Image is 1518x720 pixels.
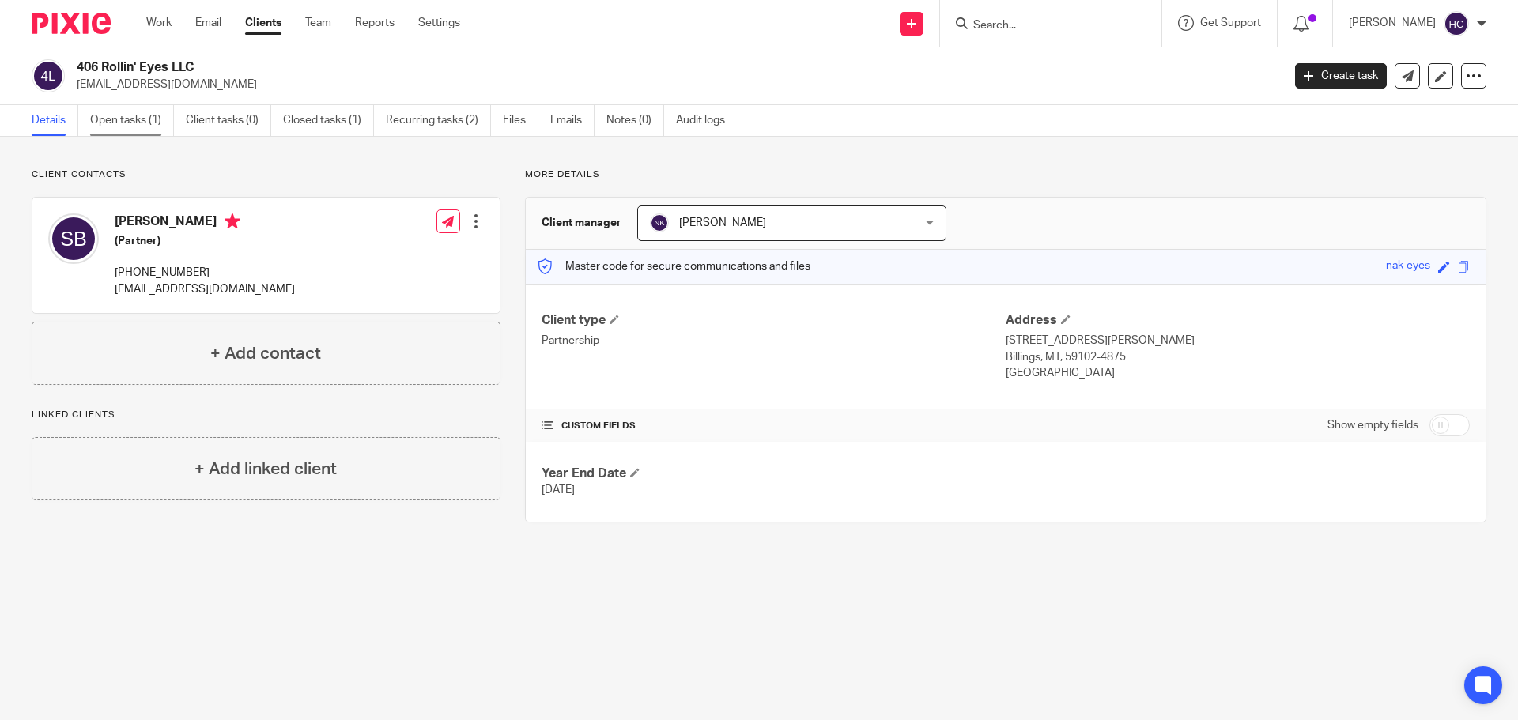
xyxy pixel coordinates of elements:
img: Pixie [32,13,111,34]
img: svg%3E [650,213,669,232]
a: Reports [355,15,395,31]
h2: 406 Rollin' Eyes LLC [77,59,1033,76]
a: Recurring tasks (2) [386,105,491,136]
p: Master code for secure communications and files [538,258,810,274]
span: Get Support [1200,17,1261,28]
h4: CUSTOM FIELDS [542,420,1006,432]
h4: + Add contact [210,341,321,366]
input: Search [972,19,1114,33]
p: [STREET_ADDRESS][PERSON_NAME] [1006,333,1470,349]
img: svg%3E [1444,11,1469,36]
a: Client tasks (0) [186,105,271,136]
i: Primary [225,213,240,229]
a: Open tasks (1) [90,105,174,136]
span: [DATE] [542,484,575,496]
a: Create task [1295,63,1387,89]
p: [PHONE_NUMBER] [115,265,295,281]
div: nak-eyes [1386,258,1430,276]
p: Partnership [542,333,1006,349]
a: Audit logs [676,105,737,136]
p: [GEOGRAPHIC_DATA] [1006,365,1470,381]
a: Files [503,105,538,136]
label: Show empty fields [1327,417,1418,433]
a: Clients [245,15,281,31]
p: [EMAIL_ADDRESS][DOMAIN_NAME] [115,281,295,297]
a: Work [146,15,172,31]
h4: + Add linked client [194,457,337,481]
p: Billings, MT, 59102-4875 [1006,349,1470,365]
a: Email [195,15,221,31]
a: Details [32,105,78,136]
h3: Client manager [542,215,621,231]
span: [PERSON_NAME] [679,217,766,228]
h4: Client type [542,312,1006,329]
a: Settings [418,15,460,31]
img: svg%3E [48,213,99,264]
h4: Address [1006,312,1470,329]
p: [PERSON_NAME] [1349,15,1436,31]
h4: Year End Date [542,466,1006,482]
p: Linked clients [32,409,500,421]
img: svg%3E [32,59,65,92]
a: Closed tasks (1) [283,105,374,136]
h5: (Partner) [115,233,295,249]
a: Emails [550,105,595,136]
a: Notes (0) [606,105,664,136]
p: More details [525,168,1486,181]
h4: [PERSON_NAME] [115,213,295,233]
a: Team [305,15,331,31]
p: Client contacts [32,168,500,181]
p: [EMAIL_ADDRESS][DOMAIN_NAME] [77,77,1271,92]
